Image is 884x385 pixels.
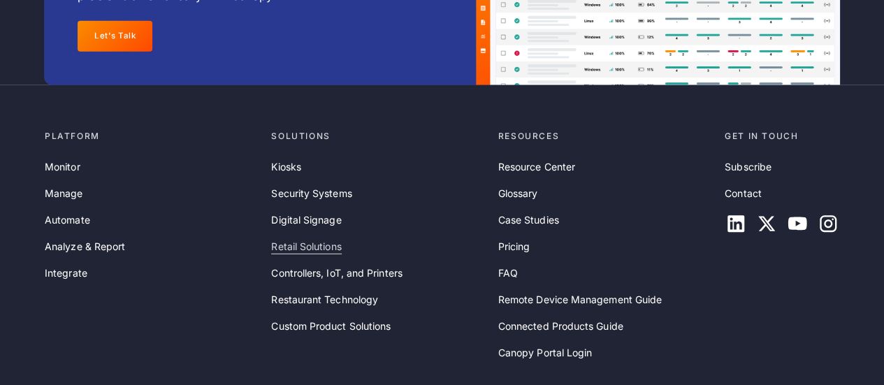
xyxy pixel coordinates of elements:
a: Custom Product Solutions [271,319,391,334]
a: Security Systems [271,186,352,201]
a: Retail Solutions [271,239,341,254]
a: Resource Center [498,159,575,175]
a: Monitor [45,159,80,175]
a: Case Studies [498,212,559,228]
div: Resources [498,130,713,143]
a: Remote Device Management Guide [498,292,662,307]
a: Canopy Portal Login [498,345,593,361]
a: Manage [45,186,82,201]
a: Pricing [498,239,530,254]
a: Restaurant Technology [271,292,378,307]
a: Connected Products Guide [498,319,623,334]
a: Contact [725,186,762,201]
a: Let's Talk [78,21,152,52]
a: Glossary [498,186,538,201]
div: Solutions [271,130,486,143]
a: Controllers, IoT, and Printers [271,266,402,281]
a: FAQ [498,266,518,281]
a: Subscribe [725,159,771,175]
a: Integrate [45,266,87,281]
div: Get in touch [725,130,839,143]
a: Analyze & Report [45,239,125,254]
a: Digital Signage [271,212,341,228]
div: Platform [45,130,260,143]
a: Automate [45,212,90,228]
a: Kiosks [271,159,300,175]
